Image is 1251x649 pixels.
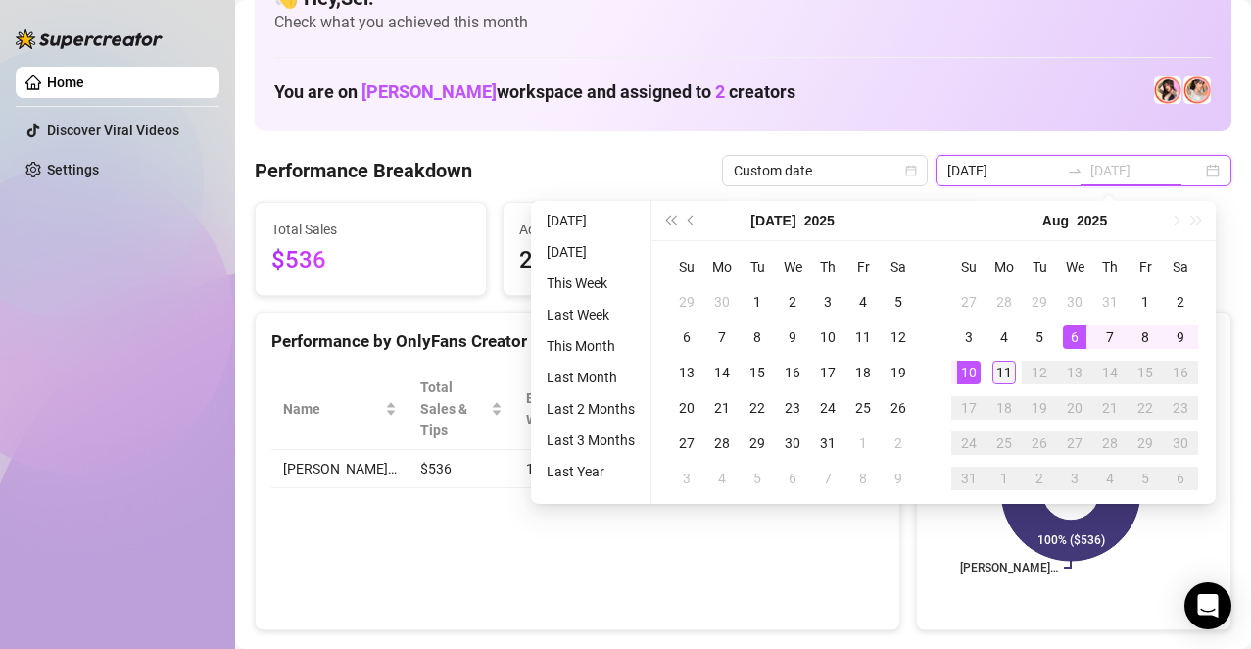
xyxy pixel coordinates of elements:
div: 3 [1063,467,1086,490]
td: 2025-07-05 [881,284,916,320]
div: 15 [1133,361,1157,384]
h4: Performance Breakdown [255,157,472,184]
div: 11 [851,325,875,349]
td: 2025-06-29 [669,284,704,320]
td: 11.5 h [514,450,627,488]
div: 30 [1169,431,1192,455]
div: 7 [816,467,840,490]
td: 2025-07-04 [845,284,881,320]
div: Open Intercom Messenger [1184,582,1231,629]
span: Name [283,398,381,420]
div: 13 [675,361,698,384]
h1: You are on workspace and assigned to creators [274,81,795,103]
div: 30 [1063,290,1086,314]
div: 29 [675,290,698,314]
th: Th [1092,249,1128,284]
td: [PERSON_NAME]… [271,450,409,488]
img: Holly [1154,76,1181,104]
td: 2025-07-19 [881,355,916,390]
div: 4 [851,290,875,314]
th: We [1057,249,1092,284]
td: 2025-07-13 [669,355,704,390]
button: Choose a year [1077,201,1107,240]
div: 3 [957,325,981,349]
td: 2025-08-24 [951,425,986,461]
div: 2 [1028,467,1051,490]
th: Th [810,249,845,284]
td: 2025-08-09 [881,461,916,496]
div: 14 [710,361,734,384]
td: 2025-07-03 [810,284,845,320]
td: 2025-07-21 [704,390,740,425]
div: 28 [710,431,734,455]
div: 21 [1098,396,1122,420]
td: 2025-08-29 [1128,425,1163,461]
div: 5 [1028,325,1051,349]
span: to [1067,163,1083,178]
span: Total Sales & Tips [420,376,487,441]
a: Discover Viral Videos [47,123,179,138]
td: 2025-07-28 [986,284,1022,320]
span: swap-right [1067,163,1083,178]
td: 2025-08-08 [845,461,881,496]
li: Last Year [539,460,643,483]
td: 2025-07-02 [775,284,810,320]
th: Total Sales & Tips [409,369,514,450]
td: 2025-08-30 [1163,425,1198,461]
td: 2025-07-26 [881,390,916,425]
div: 31 [957,467,981,490]
td: 2025-08-07 [1092,320,1128,355]
button: Choose a month [1042,201,1069,240]
td: 2025-07-10 [810,320,845,355]
div: 4 [992,325,1016,349]
th: Tu [1022,249,1057,284]
td: 2025-08-17 [951,390,986,425]
td: 2025-08-23 [1163,390,1198,425]
li: [DATE] [539,209,643,232]
td: 2025-08-01 [1128,284,1163,320]
div: 14 [1098,361,1122,384]
div: 9 [781,325,804,349]
td: 2025-09-06 [1163,461,1198,496]
div: 5 [746,467,769,490]
td: 2025-07-14 [704,355,740,390]
div: 28 [992,290,1016,314]
div: 21 [710,396,734,420]
div: 15 [746,361,769,384]
div: 23 [1169,396,1192,420]
td: 2025-09-05 [1128,461,1163,496]
td: 2025-08-04 [704,461,740,496]
td: 2025-07-15 [740,355,775,390]
div: 1 [851,431,875,455]
div: 30 [710,290,734,314]
td: 2025-07-23 [775,390,810,425]
th: Fr [845,249,881,284]
span: calendar [905,165,917,176]
td: 2025-08-12 [1022,355,1057,390]
div: Performance by OnlyFans Creator [271,328,884,355]
td: 2025-08-10 [951,355,986,390]
td: 2025-08-13 [1057,355,1092,390]
div: 16 [1169,361,1192,384]
div: 10 [816,325,840,349]
li: This Week [539,272,643,295]
li: Last Month [539,366,643,389]
td: 2025-07-17 [810,355,845,390]
span: Active Chats [519,219,718,240]
div: 10 [957,361,981,384]
a: Home [47,75,84,90]
td: 2025-07-31 [810,425,845,461]
div: 3 [675,467,698,490]
div: 9 [1169,325,1192,349]
td: 2025-09-02 [1022,461,1057,496]
div: 5 [1133,467,1157,490]
td: 2025-08-18 [986,390,1022,425]
li: Last 2 Months [539,397,643,421]
div: 24 [816,396,840,420]
div: 26 [1028,431,1051,455]
div: 7 [710,325,734,349]
div: 30 [781,431,804,455]
td: 2025-07-29 [1022,284,1057,320]
td: 2025-07-24 [810,390,845,425]
th: Sa [881,249,916,284]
